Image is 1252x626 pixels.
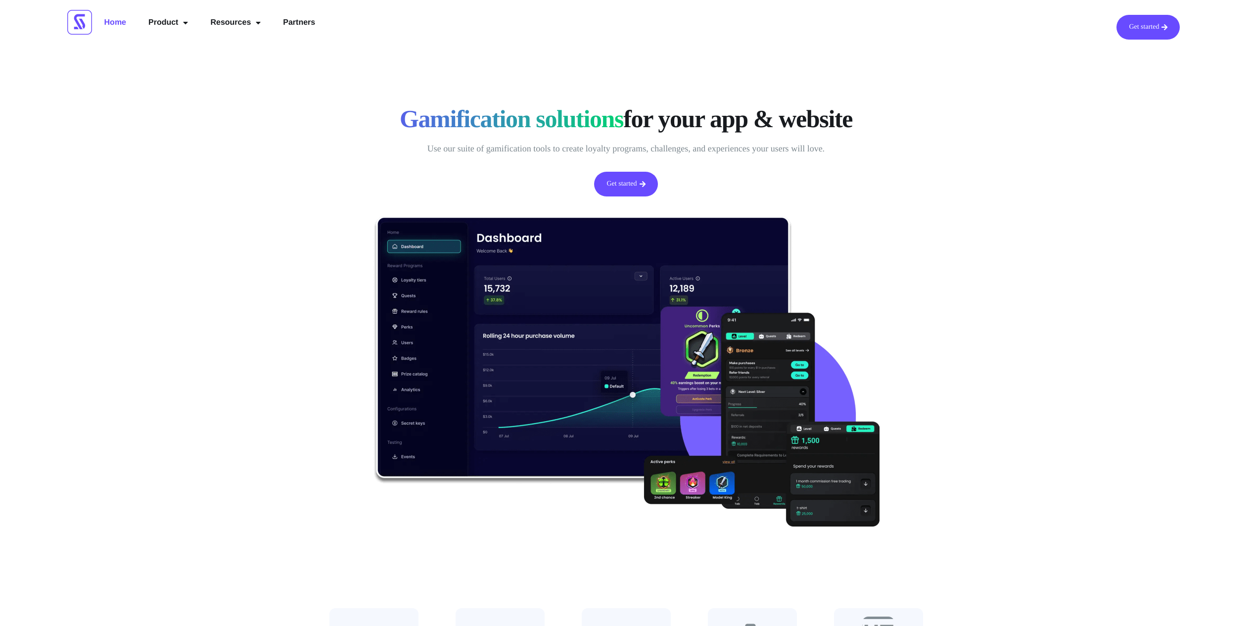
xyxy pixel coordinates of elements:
[276,15,323,31] a: Partners
[1129,24,1159,31] span: Get started
[97,15,323,31] nav: Menu
[67,10,92,35] img: Scrimmage Square Icon Logo
[400,104,623,134] span: Gamification solutions
[606,181,637,188] span: Get started
[141,15,195,31] a: Product
[203,15,268,31] a: Resources
[594,172,657,196] a: Get started
[97,15,134,31] a: Home
[384,141,869,157] p: Use our suite of gamification tools to create loyalty programs, challenges, and experiences your ...
[384,104,869,134] h1: for your app & website
[373,216,880,527] img: Scrimmage's control dashboard with frontend loyalty widgets
[1116,15,1180,40] a: Get started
